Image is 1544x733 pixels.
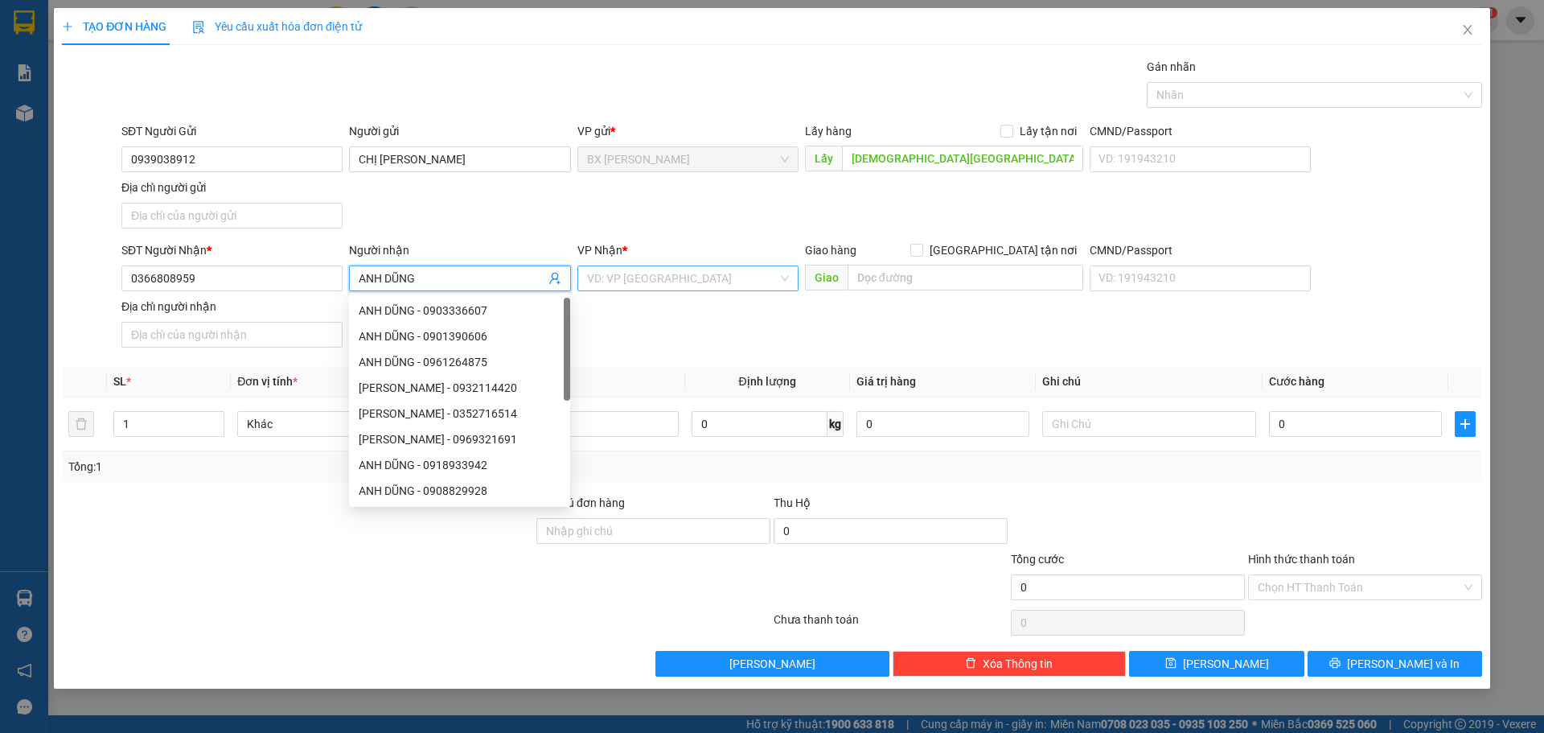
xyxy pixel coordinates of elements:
span: TẠO ĐƠN HÀNG [62,20,166,33]
span: Cước hàng [1269,375,1324,388]
span: printer [1329,657,1341,670]
input: Địa chỉ của người gửi [121,203,343,229]
div: CMND/Passport [1090,122,1311,140]
div: ANH DŨNG - 0918933942 [359,456,561,474]
input: Dọc đường [848,265,1083,290]
span: Thu Hộ [774,496,811,509]
th: Ghi chú [1036,366,1263,397]
span: VP Nhận [577,244,622,257]
div: VŨ ANH DŨNG - 0969321691 [349,426,570,452]
span: delete [965,657,976,670]
div: Người gửi [349,122,570,140]
div: ANH DŨNG - 0903336607 [349,298,570,323]
button: delete [68,411,94,437]
span: Giao hàng [805,244,856,257]
span: Giá trị hàng [856,375,916,388]
span: Yêu cầu xuất hóa đơn điện tử [192,20,362,33]
div: Tổng: 1 [68,458,596,476]
input: VD: Bàn, Ghế [464,411,678,437]
img: icon [192,21,205,34]
button: save[PERSON_NAME] [1129,651,1304,677]
div: ANH DŨNG - 0901390606 [359,327,561,345]
span: kg [827,411,844,437]
input: Ghi Chú [1042,411,1256,437]
span: Khác [247,412,441,436]
span: close [1461,23,1474,36]
input: Địa chỉ của người nhận [121,322,343,348]
span: Định lượng [739,375,796,388]
div: ANH DŨNG - 0901390606 [349,323,570,349]
div: [PERSON_NAME] - 0352716514 [359,405,561,422]
button: [PERSON_NAME] [655,651,889,677]
div: SĐT Người Nhận [121,241,343,259]
button: printer[PERSON_NAME] và In [1308,651,1482,677]
li: VP BX [PERSON_NAME] [8,68,111,104]
div: ANH DŨNG - 0908829928 [359,482,561,500]
div: Địa chỉ người gửi [121,179,343,196]
div: SĐT Người Gửi [121,122,343,140]
input: 0 [856,411,1029,437]
div: ANH DŨNG - 0908829928 [349,478,570,504]
button: plus [1455,411,1476,437]
label: Hình thức thanh toán [1248,553,1355,566]
span: Lấy tận nơi [1013,122,1083,140]
div: Người nhận [349,241,570,259]
span: Giao [805,265,848,290]
div: LÊ ANH DŨNG - 0352716514 [349,401,570,426]
div: ANH DŨNG - 0903336607 [359,302,561,319]
img: logo.jpg [8,8,64,64]
div: Chưa thanh toán [772,611,1009,639]
span: plus [1456,418,1475,430]
input: Dọc đường [842,146,1083,171]
button: deleteXóa Thông tin [893,651,1127,677]
span: [GEOGRAPHIC_DATA] tận nơi [923,241,1083,259]
span: [PERSON_NAME] và In [1347,655,1460,673]
span: Tổng cước [1011,553,1064,566]
input: Ghi chú đơn hàng [536,518,770,544]
span: [PERSON_NAME] [1183,655,1269,673]
span: BX Cao Lãnh [587,147,789,171]
span: environment [8,107,19,118]
div: [PERSON_NAME] - 0969321691 [359,430,561,448]
span: [PERSON_NAME] [729,655,815,673]
span: plus [62,21,73,32]
span: Lấy hàng [805,125,852,138]
div: CMND/Passport [1090,241,1311,259]
div: ANH DŨNG - 0961264875 [349,349,570,375]
label: Ghi chú đơn hàng [536,496,625,509]
li: VP [GEOGRAPHIC_DATA] [111,68,214,121]
button: Close [1445,8,1490,53]
div: ANH DŨNG - 0918933942 [349,452,570,478]
div: PHẠM THANH DŨNG - 0932114420 [349,375,570,401]
div: Địa chỉ người nhận [121,298,343,315]
label: Gán nhãn [1147,60,1196,73]
li: [PERSON_NAME] [8,8,233,39]
span: SL [113,375,126,388]
div: VP gửi [577,122,799,140]
span: Lấy [805,146,842,171]
span: Xóa Thông tin [983,655,1053,673]
span: user-add [548,272,561,285]
span: save [1165,657,1176,670]
span: Đơn vị tính [237,375,298,388]
div: ANH DŨNG - 0961264875 [359,353,561,371]
div: [PERSON_NAME] - 0932114420 [359,379,561,397]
